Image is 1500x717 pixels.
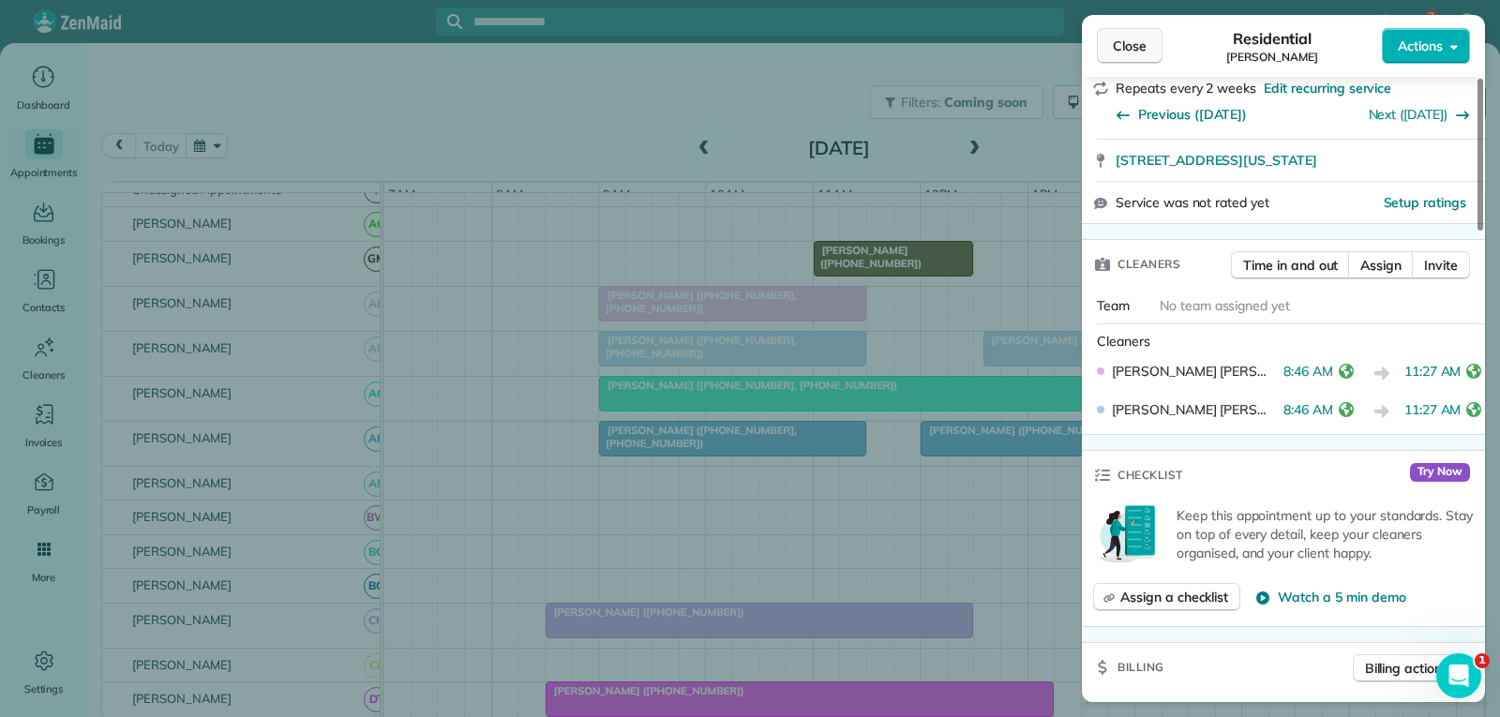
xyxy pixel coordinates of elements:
button: Close [1097,28,1162,64]
span: Cleaners [1097,333,1150,350]
a: Next ([DATE]) [1369,106,1448,123]
button: Previous ([DATE]) [1116,105,1247,124]
span: Watch a 5 min demo [1278,588,1405,606]
span: [PERSON_NAME] [PERSON_NAME] [1112,400,1276,419]
button: Setup ratings [1384,193,1467,212]
span: 11:27 AM [1404,362,1462,385]
span: Setup ratings [1384,194,1467,211]
span: Previous ([DATE]) [1138,105,1247,124]
iframe: Intercom live chat [1436,653,1481,698]
span: Time in and out [1243,256,1338,275]
button: Time in and out [1231,251,1350,279]
span: Repeats every 2 weeks [1116,80,1256,97]
span: Service [1104,700,1149,717]
span: No team assigned yet [1160,297,1290,314]
span: Try Now [1410,463,1470,482]
span: Service was not rated yet [1116,193,1269,213]
span: Billing actions [1365,659,1448,678]
span: 1 [1475,653,1490,668]
span: 8:46 AM [1283,400,1333,424]
a: [STREET_ADDRESS][US_STATE] [1116,151,1474,170]
button: Next ([DATE]) [1369,105,1471,124]
span: Team [1097,297,1130,314]
span: Residential [1233,27,1312,50]
span: [PERSON_NAME] [PERSON_NAME] [1112,362,1276,381]
span: Invite [1424,256,1458,275]
span: Edit recurring service [1264,79,1391,97]
span: Actions [1398,37,1443,55]
span: Checklist [1117,466,1183,485]
button: Invite [1412,251,1470,279]
span: [PERSON_NAME] [1226,50,1318,65]
span: [STREET_ADDRESS][US_STATE] [1116,151,1317,170]
span: Assign a checklist [1120,588,1228,606]
span: 11:27 AM [1404,400,1462,424]
button: Assign [1348,251,1414,279]
span: Assign [1360,256,1402,275]
p: Keep this appointment up to your standards. Stay on top of every detail, keep your cleaners organ... [1177,506,1474,562]
button: Assign a checklist [1093,583,1240,611]
span: Billing [1117,658,1164,677]
span: 8:46 AM [1283,362,1333,385]
span: Cleaners [1117,255,1180,274]
span: Close [1113,37,1147,55]
button: Watch a 5 min demo [1255,588,1405,606]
